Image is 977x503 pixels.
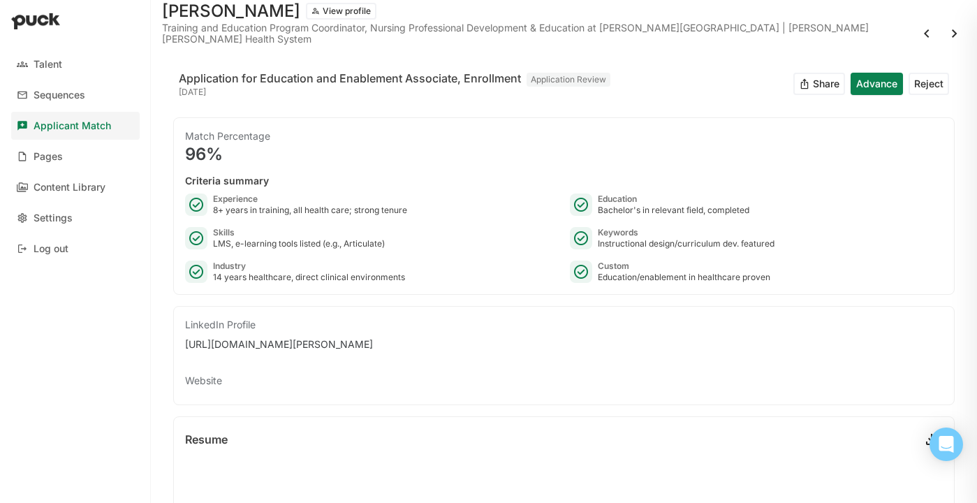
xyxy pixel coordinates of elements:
div: 8+ years in training, all health care; strong tenure [213,205,407,216]
div: Instructional design/curriculum dev. featured [598,238,774,249]
div: LinkedIn Profile [185,318,943,332]
div: [DATE] [179,87,610,98]
div: Talent [34,59,62,71]
a: Sequences [11,81,140,109]
a: Settings [11,204,140,232]
div: Resume [185,434,228,445]
a: Applicant Match [11,112,140,140]
div: Sequences [34,89,85,101]
div: Website [185,374,943,388]
a: Content Library [11,173,140,201]
div: Open Intercom Messenger [930,428,963,461]
div: Criteria summary [185,174,943,188]
div: Industry [213,261,405,272]
div: Content Library [34,182,105,194]
div: Training and Education Program Coordinator, Nursing Professional Development & Education at [PERS... [162,22,910,45]
div: 14 years healthcare, direct clinical environments [213,272,405,283]
div: Log out [34,243,68,255]
div: Education [598,194,749,205]
div: Experience [213,194,407,205]
div: [URL][DOMAIN_NAME][PERSON_NAME] [185,337,943,351]
div: Bachelor's in relevant field, completed [598,205,749,216]
div: Application for Education and Enablement Associate, Enrollment [179,70,521,87]
button: Share [793,73,845,95]
button: Reject [909,73,949,95]
a: Pages [11,143,140,170]
div: Custom [598,261,770,272]
div: Settings [34,212,73,224]
div: LMS, e-learning tools listed (e.g., Articulate) [213,238,385,249]
a: Talent [11,50,140,78]
div: Education/enablement in healthcare proven [598,272,770,283]
div: Skills [213,227,385,238]
div: Match Percentage [185,129,943,143]
div: Keywords [598,227,774,238]
div: 96% [185,146,943,163]
div: Pages [34,151,63,163]
div: Applicant Match [34,120,111,132]
button: View profile [306,3,376,20]
div: Application Review [527,73,610,87]
button: Advance [851,73,903,95]
h1: [PERSON_NAME] [162,3,300,20]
